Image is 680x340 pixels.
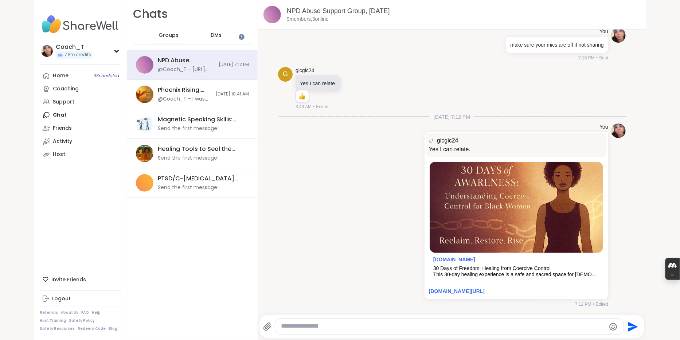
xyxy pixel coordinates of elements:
button: Send [624,318,641,335]
div: Host [53,151,65,158]
a: Support [40,95,121,109]
span: 7 Pro credits [65,52,91,58]
span: 7:12 PM [575,301,591,308]
button: Reactions: like [298,93,306,99]
textarea: Type your message [281,323,605,331]
span: gicgic24 [437,136,458,145]
span: 7:16 PM [578,55,595,61]
a: About Us [61,310,78,315]
span: Sent [599,55,608,61]
img: https://sharewell-space-live.sfo3.digitaloceanspaces.com/user-generated/4f846c8f-9036-431e-be73-f... [611,124,626,138]
img: PTSD/C-PTSD Support Group, Oct 05 [136,174,153,192]
div: Invite Friends [40,273,121,286]
a: Activity [40,135,121,148]
iframe: Spotlight [239,34,245,40]
div: Friends [53,125,72,132]
h1: Chats [133,6,168,22]
a: [DOMAIN_NAME][URL] [429,288,485,294]
a: Help [92,310,101,315]
div: Magnetic Speaking Skills: Vocal Dynamics, [DATE] [158,116,245,124]
div: Home [53,72,69,79]
div: @Coach_T - I was but if only one is in the lobby it cancels [158,95,211,103]
div: Coaching [53,85,79,93]
div: Logout [52,295,71,302]
span: 11 Scheduled [93,73,119,79]
img: 30 Days of Freedom: Healing from Coercive Control [430,162,603,253]
img: Healing Tools to Seal the Wounds, Oct 10 [136,145,153,162]
a: NPD Abuse Support Group, [DATE] [287,7,390,15]
img: https://sharewell-space-live.sfo3.digitaloceanspaces.com/user-generated/4f846c8f-9036-431e-be73-f... [611,28,626,43]
img: ShareWell Nav Logo [40,12,121,37]
a: Coaching [40,82,121,95]
span: Groups [159,32,179,39]
p: Yes I can relate. [429,145,604,154]
span: DMs [211,32,222,39]
div: Send the first message! [158,155,219,162]
span: Edited [316,103,328,110]
a: Safety Resources [40,326,75,331]
span: • [593,301,594,308]
a: Logout [40,292,121,305]
img: Magnetic Speaking Skills: Vocal Dynamics, Oct 09 [136,115,153,133]
span: [DATE] 10:41 AM [216,91,249,97]
span: g [283,69,288,79]
span: [DATE] 7:12 PM [219,62,249,68]
span: • [596,55,598,61]
a: Friends [40,122,121,135]
a: Referrals [40,310,58,315]
div: Send the first message! [158,184,219,191]
h4: You [599,28,608,35]
div: Support [53,98,74,106]
a: Home11Scheduled [40,69,121,82]
img: Phoenix Rising: Life Beyond Abuse, Oct 05 [136,86,153,103]
div: Healing Tools to Seal the Wounds, [DATE] [158,145,245,153]
span: Edited [596,301,608,308]
a: gicgic24 [296,67,314,74]
p: Yes I can relate. [300,80,336,87]
a: Blog [109,326,117,331]
span: • [313,103,314,110]
span: 8:49 AM [296,103,312,110]
span: [DATE] 7:12 PM [429,113,474,121]
img: NPD Abuse Support Group, Oct 06 [136,56,153,74]
a: Host Training [40,318,66,323]
h4: You [599,124,608,131]
a: Attachment [433,257,475,262]
img: NPD Abuse Support Group, Oct 06 [263,6,281,23]
p: make sure your mics are off if not sharing [510,41,604,48]
div: Send the first message! [158,125,219,132]
div: 30 Days of Freedom: Healing from Coercive Control [433,265,599,271]
div: This 30-day healing experience is a safe and sacred space for [DEMOGRAPHIC_DATA] women to learn, ... [433,271,599,278]
div: NPD Abuse Support Group, [DATE] [158,56,214,65]
div: Activity [53,138,72,145]
a: FAQ [81,310,89,315]
div: @Coach_T - [URL][DOMAIN_NAME] [158,66,214,73]
a: Host [40,148,121,161]
p: 9 members, 3 online [287,16,329,23]
div: PTSD/C-[MEDICAL_DATA] Support Group, [DATE] [158,175,245,183]
img: Coach_T [41,45,53,57]
div: Reaction list [296,90,309,102]
div: Coach_T [56,43,93,51]
button: Emoji picker [609,323,618,331]
a: Redeem Code [78,326,106,331]
a: Safety Policy [69,318,95,323]
div: Phoenix Rising: Life Beyond Abuse, [DATE] [158,86,211,94]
